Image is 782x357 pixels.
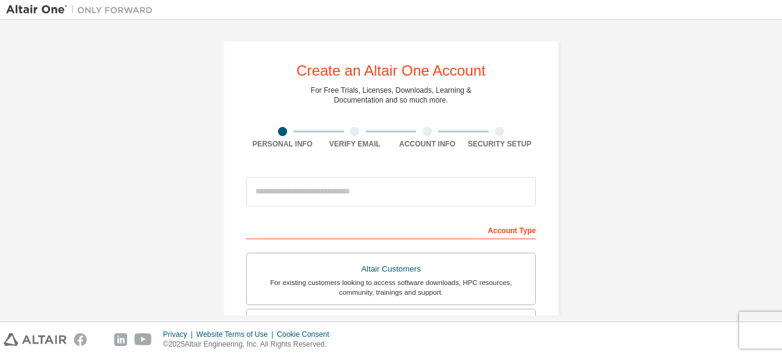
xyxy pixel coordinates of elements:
div: Security Setup [464,139,536,149]
div: Privacy [163,330,196,339]
div: Personal Info [246,139,319,149]
div: Account Info [391,139,464,149]
div: For existing customers looking to access software downloads, HPC resources, community, trainings ... [254,278,528,297]
p: © 2025 Altair Engineering, Inc. All Rights Reserved. [163,339,337,350]
div: Account Type [246,220,536,239]
div: Altair Customers [254,261,528,278]
img: facebook.svg [74,333,87,346]
div: Website Terms of Use [196,330,277,339]
div: Create an Altair One Account [296,63,486,78]
img: altair_logo.svg [4,333,67,346]
div: For Free Trials, Licenses, Downloads, Learning & Documentation and so much more. [311,85,472,105]
img: Altair One [6,4,159,16]
div: Cookie Consent [277,330,336,339]
div: Verify Email [319,139,392,149]
img: linkedin.svg [114,333,127,346]
img: youtube.svg [134,333,152,346]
